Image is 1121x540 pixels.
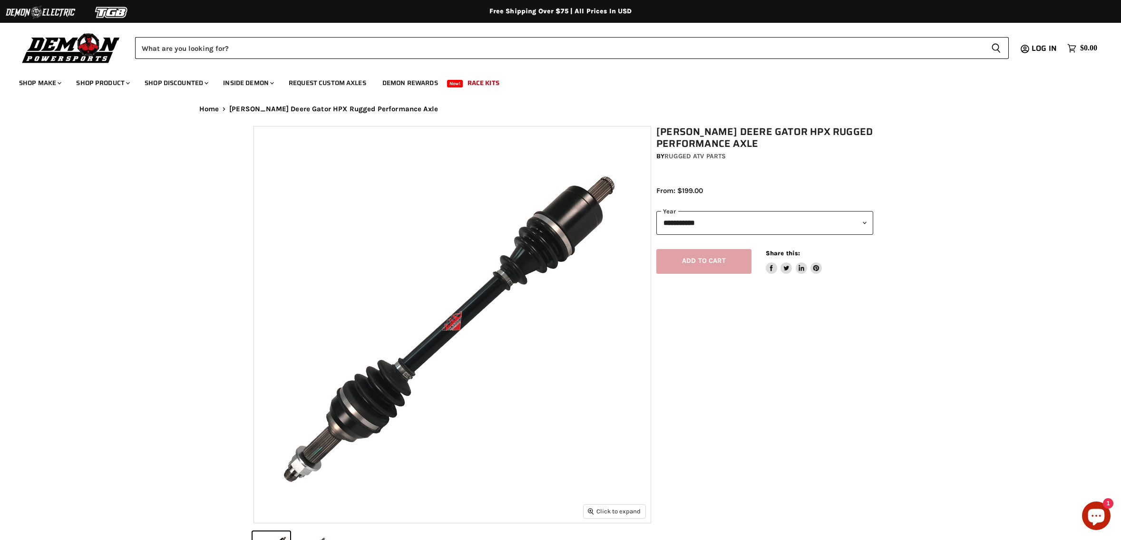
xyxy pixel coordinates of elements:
div: Free Shipping Over $75 | All Prices In USD [180,7,941,16]
button: Click to expand [584,505,645,518]
nav: Breadcrumbs [180,105,941,113]
a: Inside Demon [216,73,280,93]
a: Shop Product [69,73,136,93]
span: Log in [1032,42,1057,54]
a: $0.00 [1063,41,1102,55]
span: Click to expand [588,508,641,515]
img: Demon Powersports [19,31,123,65]
a: Shop Make [12,73,67,93]
a: Rugged ATV Parts [664,152,726,160]
span: From: $199.00 [656,186,703,195]
span: New! [447,80,463,87]
aside: Share this: [766,249,822,274]
input: Search [135,37,984,59]
a: Demon Rewards [375,73,445,93]
form: Product [135,37,1009,59]
button: Search [984,37,1009,59]
img: TGB Logo 2 [76,3,147,21]
span: $0.00 [1080,44,1097,53]
a: Shop Discounted [137,73,214,93]
span: [PERSON_NAME] Deere Gator HPX Rugged Performance Axle [229,105,438,113]
a: Race Kits [460,73,507,93]
a: Home [199,105,219,113]
select: year [656,211,873,234]
inbox-online-store-chat: Shopify online store chat [1079,501,1113,532]
img: John Deere Gator HPX Rugged Performance Axle [254,126,651,523]
a: Log in [1027,44,1063,53]
h1: [PERSON_NAME] Deere Gator HPX Rugged Performance Axle [656,126,873,150]
a: Request Custom Axles [282,73,373,93]
span: Share this: [766,250,800,257]
div: by [656,151,873,162]
ul: Main menu [12,69,1095,93]
img: Demon Electric Logo 2 [5,3,76,21]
